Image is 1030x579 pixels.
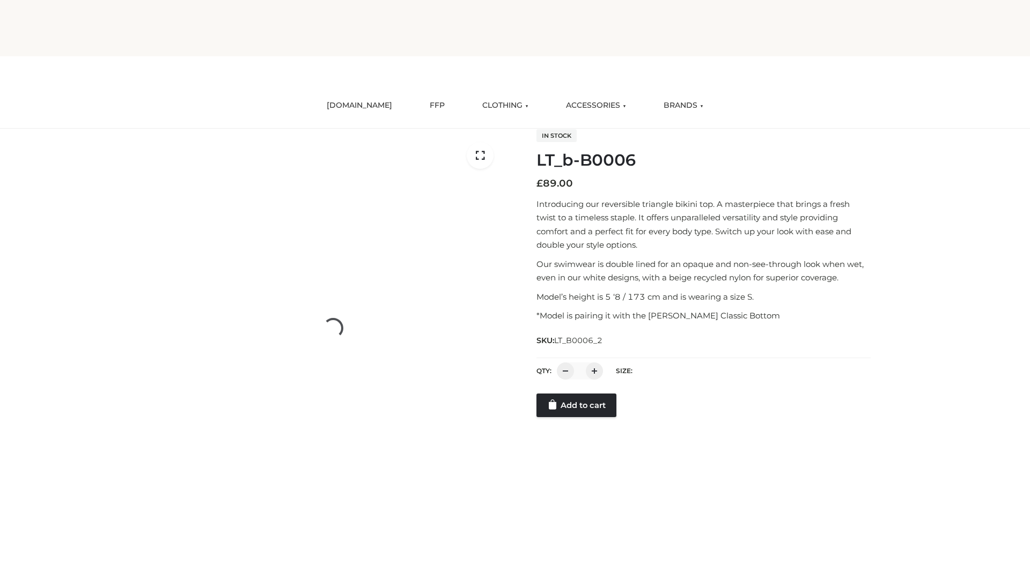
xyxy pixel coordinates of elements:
label: QTY: [536,367,551,375]
span: In stock [536,129,577,142]
p: Model’s height is 5 ‘8 / 173 cm and is wearing a size S. [536,290,871,304]
a: BRANDS [656,94,711,117]
p: Introducing our reversible triangle bikini top. A masterpiece that brings a fresh twist to a time... [536,197,871,252]
a: Add to cart [536,394,616,417]
h1: LT_b-B0006 [536,151,871,170]
span: LT_B0006_2 [554,336,602,345]
a: ACCESSORIES [558,94,634,117]
p: Our swimwear is double lined for an opaque and non-see-through look when wet, even in our white d... [536,257,871,285]
a: FFP [422,94,453,117]
span: SKU: [536,334,604,347]
a: CLOTHING [474,94,536,117]
a: [DOMAIN_NAME] [319,94,400,117]
label: Size: [616,367,632,375]
span: £ [536,177,543,189]
p: *Model is pairing it with the [PERSON_NAME] Classic Bottom [536,309,871,323]
bdi: 89.00 [536,177,573,189]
